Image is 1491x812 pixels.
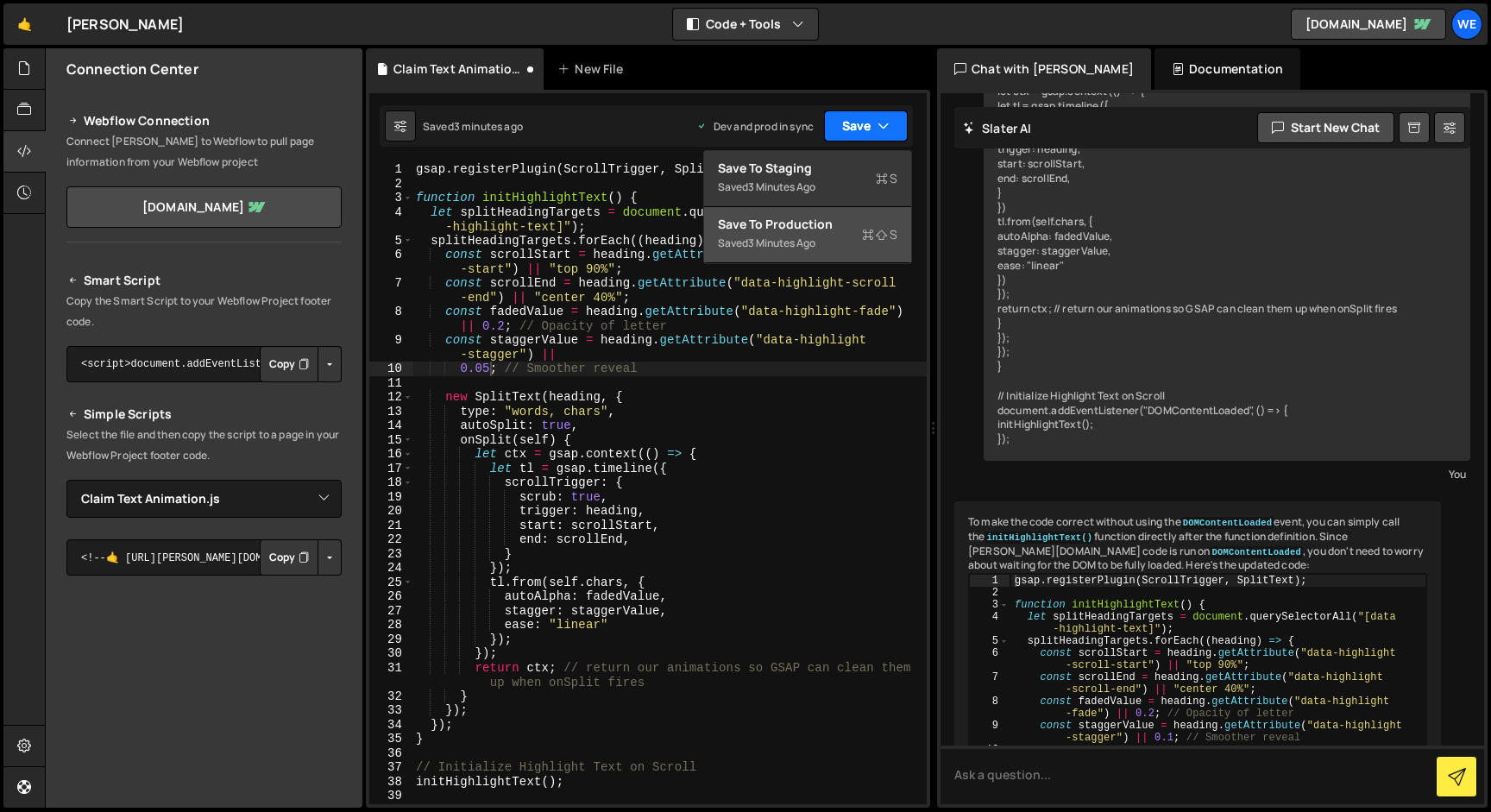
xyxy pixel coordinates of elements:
[718,216,897,233] div: Save to Production
[1451,9,1482,40] a: We
[369,191,413,205] div: 3
[260,539,342,576] div: Button group with nested dropdown
[704,151,911,207] button: Save to StagingS Saved3 minutes ago
[66,131,342,173] p: Connect [PERSON_NAME] to Webflow to pull page information from your Webflow project
[369,490,413,505] div: 19
[66,60,198,79] h2: Connection Center
[369,547,413,562] div: 23
[260,346,318,382] button: Copy
[369,276,413,305] div: 7
[369,419,413,433] div: 14
[369,433,413,448] div: 15
[369,475,413,490] div: 18
[369,633,413,647] div: 29
[369,732,413,746] div: 35
[704,207,911,263] button: Save to ProductionS Saved3 minutes ago
[369,462,413,476] div: 17
[696,119,814,134] div: Dev and prod in sync
[423,119,523,134] div: Saved
[66,404,342,425] h2: Simple Scripts
[369,789,413,803] div: 39
[557,60,630,78] div: New File
[369,504,413,519] div: 20
[369,576,413,590] div: 25
[369,234,413,249] div: 5
[393,60,523,78] div: Claim Text Animation.js
[862,226,897,243] span: S
[970,720,1010,744] div: 9
[369,589,413,604] div: 26
[748,179,815,194] div: 3 minutes ago
[369,390,413,405] div: 12
[985,532,1094,544] code: initHighlightText()
[66,110,342,131] h2: Webflow Connection
[260,539,318,576] button: Copy
[369,703,413,718] div: 33
[970,575,1010,587] div: 1
[369,661,413,689] div: 31
[369,248,413,276] div: 6
[66,186,342,228] a: [DOMAIN_NAME]
[66,425,342,466] p: Select the file and then copy the script to a page in your Webflow Project footer code.
[1257,112,1394,143] button: Start new chat
[963,120,1032,136] h2: Slater AI
[937,48,1151,90] div: Chat with [PERSON_NAME]
[369,447,413,462] div: 16
[454,119,523,134] div: 3 minutes ago
[369,689,413,704] div: 32
[369,362,413,376] div: 10
[369,646,413,661] div: 30
[673,9,818,40] button: Code + Tools
[369,519,413,533] div: 21
[748,236,815,250] div: 3 minutes ago
[970,696,1010,720] div: 8
[369,618,413,633] div: 28
[3,3,46,45] a: 🤙
[988,465,1466,483] div: You
[718,233,897,254] div: Saved
[824,110,908,142] button: Save
[369,760,413,775] div: 37
[970,599,1010,611] div: 3
[970,635,1010,647] div: 5
[369,532,413,547] div: 22
[369,775,413,790] div: 38
[718,177,897,198] div: Saved
[718,160,897,177] div: Save to Staging
[970,647,1010,671] div: 6
[369,305,413,333] div: 8
[369,376,413,391] div: 11
[1211,546,1303,558] code: DOMContentLoaded
[1181,517,1274,529] code: DOMContentLoaded
[66,14,184,35] div: [PERSON_NAME]
[260,346,342,382] div: Button group with nested dropdown
[66,604,343,759] iframe: YouTube video player
[369,333,413,362] div: 9
[369,177,413,192] div: 2
[66,270,342,291] h2: Smart Script
[369,405,413,419] div: 13
[369,162,413,177] div: 1
[66,346,342,382] textarea: <!--🤙 [URL][PERSON_NAME][DOMAIN_NAME]> <script>document.addEventListener("DOMContentLoaded", func...
[369,561,413,576] div: 24
[1291,9,1446,40] a: [DOMAIN_NAME]
[369,718,413,733] div: 34
[369,205,413,234] div: 4
[66,539,342,576] textarea: <!--🤙 [URL][PERSON_NAME][DOMAIN_NAME]> <script>document.addEventListener("DOMContentLoaded", func...
[66,291,342,332] p: Copy the Smart Script to your Webflow Project footer code.
[369,746,413,761] div: 36
[876,170,897,187] span: S
[970,587,1010,599] div: 2
[970,671,1010,696] div: 7
[1154,48,1300,90] div: Documentation
[369,604,413,619] div: 27
[970,744,1010,756] div: 10
[970,611,1010,635] div: 4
